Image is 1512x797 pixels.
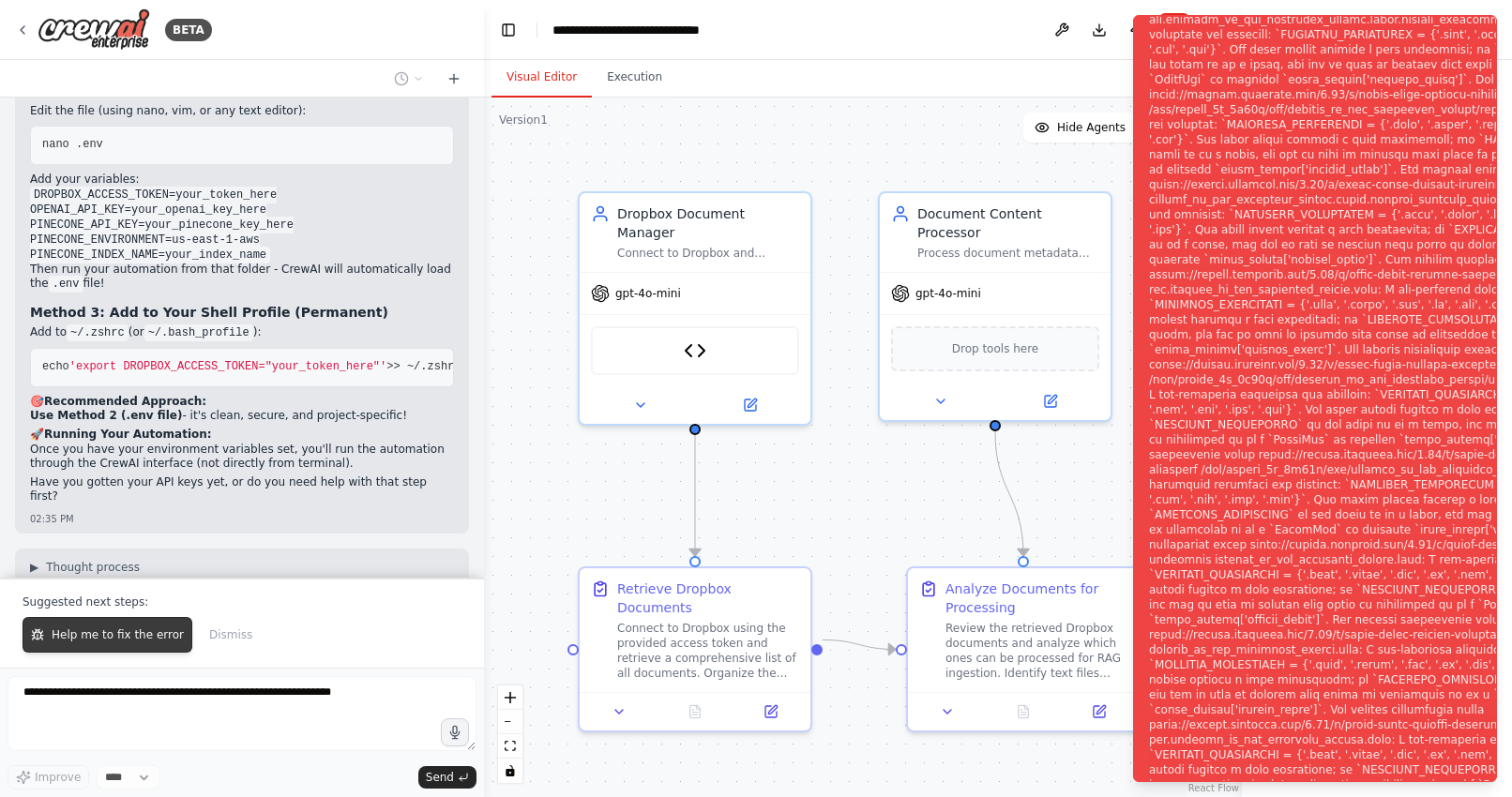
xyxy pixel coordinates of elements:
button: zoom out [498,710,522,734]
img: Dropbox Document Lister [684,339,706,362]
span: echo [42,360,69,373]
li: Add your variables: [30,173,454,188]
button: Execution [592,58,677,98]
li: Then run your automation from that folder - CrewAI will automatically load the file! [30,263,454,293]
g: Edge from 10bba622-a090-48b6-8f27-650794ed0a9c to f632efc2-c398-40a0-8d30-41685104c89e [686,416,704,556]
span: Dismiss [209,627,252,642]
div: Connect to Dropbox and retrieve a comprehensive list of all documents with their metadata, downlo... [617,246,799,261]
div: Dropbox Document Manager [617,204,799,242]
div: Review the retrieved Dropbox documents and analyze which ones can be processed for RAG ingestion.... [945,621,1127,681]
code: .env [49,276,83,293]
strong: Method 3: Add to Your Shell Profile (Permanent) [30,305,388,320]
span: Send [426,770,454,785]
div: Version 1 [499,113,548,128]
button: zoom in [498,685,522,710]
button: No output available [656,700,735,723]
button: Hide Agents [1023,113,1137,143]
span: Hide Agents [1057,120,1126,135]
span: gpt-4o-mini [615,286,681,301]
p: Add to (or ): [30,325,454,340]
span: >> ~/.zshrc [386,360,461,373]
code: ~/.bash_profile [144,324,253,341]
div: Document Content Processor [917,204,1099,242]
button: Help me to fix the error [23,617,192,653]
span: Thought process [46,560,140,575]
button: No output available [984,700,1064,723]
div: React Flow controls [498,685,522,783]
li: Edit the file (using nano, vim, or any text editor): [30,104,454,119]
button: Hide left sidebar [495,17,522,43]
span: Drop tools here [952,339,1039,358]
div: Dropbox Document ManagerConnect to Dropbox and retrieve a comprehensive list of all documents wit... [578,191,812,426]
span: 'export DROPBOX_ACCESS_TOKEN="your_token_here"' [69,360,386,373]
span: gpt-4o-mini [915,286,981,301]
button: Improve [8,765,89,789]
button: toggle interactivity [498,759,522,783]
strong: Use Method 2 (.env file) [30,409,182,422]
span: Help me to fix the error [52,627,184,642]
button: Open in side panel [1066,700,1131,723]
div: Retrieve Dropbox DocumentsConnect to Dropbox using the provided access token and retrieve a compr... [578,566,812,732]
button: Open in side panel [997,390,1103,413]
h2: 🚀 [30,428,454,443]
button: Switch to previous chat [386,68,431,90]
span: Improve [35,770,81,785]
img: Logo [38,8,150,51]
div: Connect to Dropbox using the provided access token and retrieve a comprehensive list of all docum... [617,621,799,681]
code: DROPBOX_ACCESS_TOKEN=your_token_here OPENAI_API_KEY=your_openai_key_here PINECONE_API_KEY=your_pi... [30,187,294,263]
button: fit view [498,734,522,759]
div: Analyze Documents for Processing [945,579,1127,617]
button: Visual Editor [491,58,592,98]
button: Open in side panel [738,700,803,723]
button: Start a new chat [439,68,469,90]
code: ~/.zshrc [67,324,129,341]
g: Edge from f632efc2-c398-40a0-8d30-41685104c89e to a85de5ab-e60c-4b48-9a7c-c8e98379764c [823,631,896,659]
button: Send [418,766,476,789]
div: Document Content ProcessorProcess document metadata and prepare content for RAG system ingestion ... [878,191,1112,422]
button: ▶Thought process [30,560,140,575]
div: Analyze Documents for ProcessingReview the retrieved Dropbox documents and analyze which ones can... [906,566,1141,732]
div: Retrieve Dropbox Documents [617,579,799,617]
nav: breadcrumb [552,21,764,39]
p: Suggested next steps: [23,594,461,609]
h2: 🎯 [30,395,454,410]
span: nano .env [42,138,103,151]
strong: Running Your Automation: [44,428,212,441]
div: 02:35 PM [30,512,454,526]
button: Dismiss [200,617,262,653]
strong: Recommended Approach: [44,395,206,408]
span: ▶ [30,560,38,575]
p: Have you gotten your API keys yet, or do you need help with that step first? [30,475,454,504]
p: Once you have your environment variables set, you'll run the automation through the CrewAI interf... [30,443,454,472]
button: Open in side panel [697,394,803,416]
g: Edge from b1d40076-342e-415c-8932-f2636e4714ef to a85de5ab-e60c-4b48-9a7c-c8e98379764c [986,431,1033,556]
div: BETA [165,19,212,41]
p: - it's clean, secure, and project-specific! [30,409,454,424]
div: Process document metadata and prepare content for RAG system ingestion by analyzing document type... [917,246,1099,261]
button: Click to speak your automation idea [441,718,469,746]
